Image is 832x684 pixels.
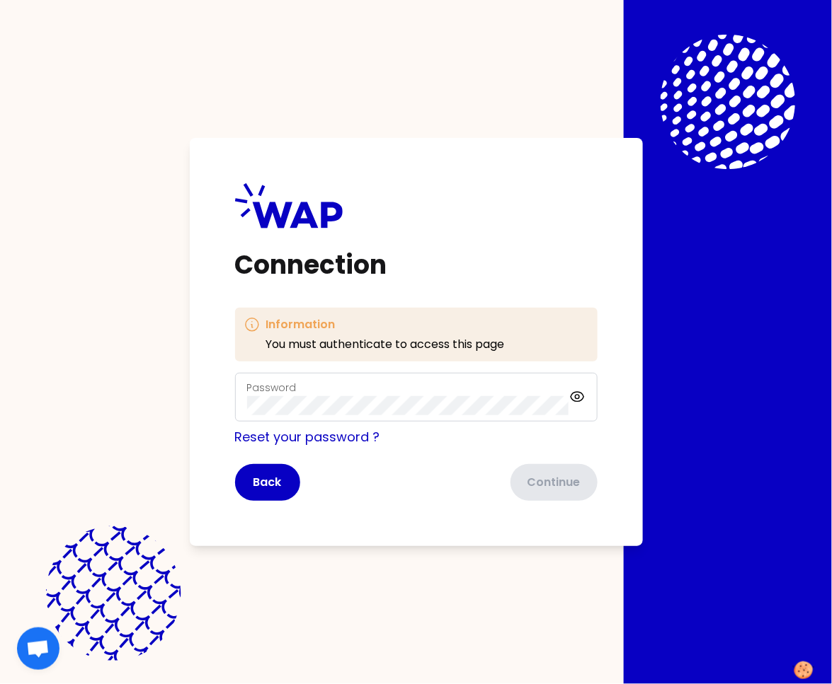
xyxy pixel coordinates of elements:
[17,627,59,670] div: Ouvrir le chat
[235,251,598,279] h1: Connection
[235,464,300,501] button: Back
[235,428,380,446] a: Reset your password ?
[266,336,505,353] p: You must authenticate to access this page
[266,316,505,333] h3: Information
[511,464,598,501] button: Continue
[247,381,297,395] label: Password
